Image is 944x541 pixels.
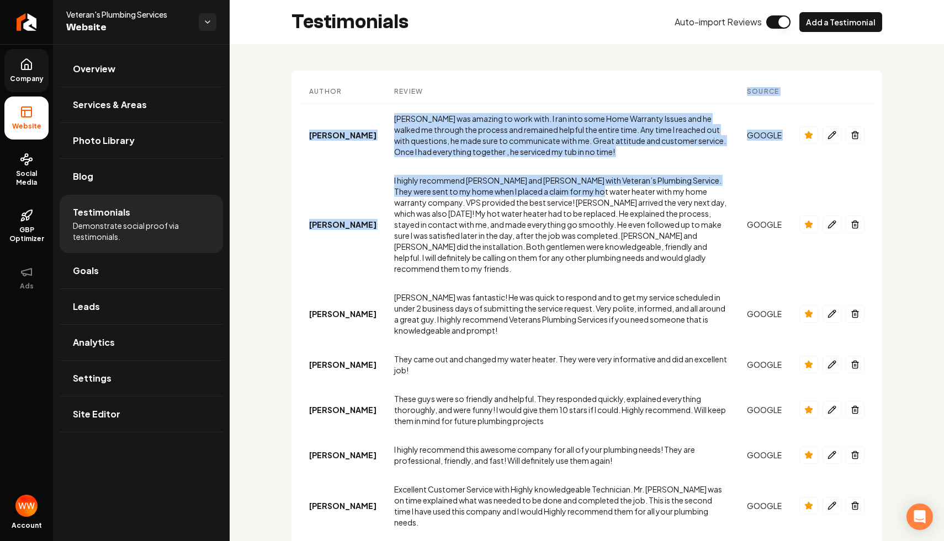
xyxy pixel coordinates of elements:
div: GOOGLE [747,308,782,319]
span: Social Media [4,169,49,187]
div: They came out and changed my water heater. They were very informative and did an excellent job! [394,353,729,376]
div: [PERSON_NAME] was amazing to work with. I ran into some Home Warranty Issues and he walked me thr... [394,113,729,157]
div: These guys were so friendly and helpful. They responded quickly, explained everything thoroughly,... [394,393,729,426]
span: Veteran's Plumbing Services [66,9,190,20]
div: [PERSON_NAME] was fantastic! He was quick to respond and to get my service scheduled in under 2 b... [394,292,729,336]
span: Ads [15,282,38,291]
span: Website [66,20,190,35]
div: [PERSON_NAME] [309,130,376,141]
img: Rebolt Logo [17,13,37,31]
span: Overview [73,62,115,76]
div: GOOGLE [747,359,782,370]
div: GOOGLE [747,500,782,511]
span: Settings [73,372,112,385]
div: [PERSON_NAME] [309,219,376,230]
a: Site Editor [60,397,223,432]
span: Blog [73,170,93,183]
span: Website [8,122,46,131]
button: Ads [4,256,49,299]
a: Leads [60,289,223,324]
div: GOOGLE [747,404,782,415]
span: Auto-import Reviews [675,15,762,29]
a: Analytics [60,325,223,360]
a: GBP Optimizer [4,200,49,252]
a: Company [4,49,49,92]
button: Add a Testimonial [799,12,882,32]
th: Review [385,79,738,104]
a: Goals [60,253,223,288]
span: Goals [73,264,99,277]
div: [PERSON_NAME] [309,308,376,319]
div: I highly recommend [PERSON_NAME] and [PERSON_NAME] with Veteran’s Plumbing Service. They were sen... [394,175,729,274]
a: Overview [60,51,223,87]
div: Open Intercom Messenger [906,503,933,530]
span: Analytics [73,336,115,349]
a: Settings [60,361,223,396]
span: Account [12,521,42,530]
span: Company [6,74,48,83]
div: [PERSON_NAME] [309,500,376,511]
span: Demonstrate social proof via testimonials. [73,220,210,242]
div: I highly recommend this awesome company for all of your plumbing needs! They are professional, fr... [394,444,729,466]
th: Source [738,79,791,104]
h2: Testimonials [291,11,409,33]
div: [PERSON_NAME] [309,404,376,415]
div: [PERSON_NAME] [309,359,376,370]
span: Services & Areas [73,98,147,111]
a: Photo Library [60,123,223,158]
span: Photo Library [73,134,135,147]
a: Services & Areas [60,87,223,122]
div: GOOGLE [747,130,782,141]
div: GOOGLE [747,449,782,460]
div: GOOGLE [747,219,782,230]
a: Social Media [4,144,49,196]
div: Excellent Customer Service with Highly knowledgeable Technician. Mr. [PERSON_NAME] was on time ex... [394,484,729,528]
span: Site Editor [73,408,120,421]
span: Leads [73,300,100,313]
span: Testimonials [73,206,130,219]
a: Blog [60,159,223,194]
span: GBP Optimizer [4,226,49,243]
button: Open user button [15,495,38,517]
img: Will Wallace [15,495,38,517]
th: Author [300,79,385,104]
div: [PERSON_NAME] [309,449,376,460]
